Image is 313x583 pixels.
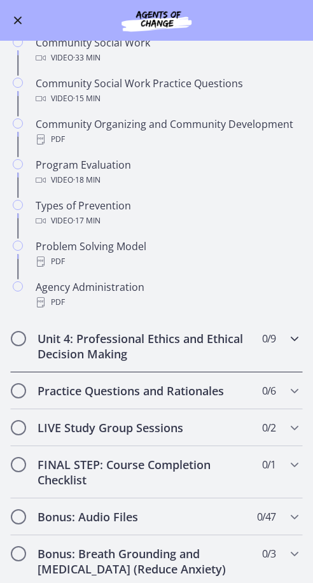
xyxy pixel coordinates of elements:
div: Community Social Work Practice Questions [36,76,303,106]
h2: Bonus: Breath Grounding and [MEDICAL_DATA] (Reduce Anxiety) [38,546,251,577]
div: PDF [36,295,303,310]
div: Agency Administration [36,279,303,310]
div: Community Organizing and Community Development [36,116,303,147]
span: 0 / 47 [257,509,275,524]
span: · 15 min [73,91,101,106]
div: Problem Solving Model [36,239,303,269]
div: Program Evaluation [36,157,303,188]
span: 0 / 1 [262,457,275,472]
div: Video [36,91,303,106]
div: Video [36,172,303,188]
span: · 33 min [73,50,101,66]
span: 0 / 2 [262,420,275,435]
div: Video [36,213,303,228]
div: Community Social Work [36,35,303,66]
span: 0 / 3 [262,546,275,561]
span: · 18 min [73,172,101,188]
div: Video [36,50,303,66]
button: Enable menu [10,13,25,28]
h2: Unit 4: Professional Ethics and Ethical Decision Making [38,331,251,362]
h2: LIVE Study Group Sessions [38,420,251,435]
div: PDF [36,132,303,147]
h2: Bonus: Audio Files [38,509,251,524]
img: Agents of Change [93,8,220,33]
h2: FINAL STEP: Course Completion Checklist [38,457,251,488]
span: · 17 min [73,213,101,228]
span: 0 / 6 [262,383,275,398]
div: Types of Prevention [36,198,303,228]
span: 0 / 9 [262,331,275,346]
div: PDF [36,254,303,269]
h2: Practice Questions and Rationales [38,383,251,398]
